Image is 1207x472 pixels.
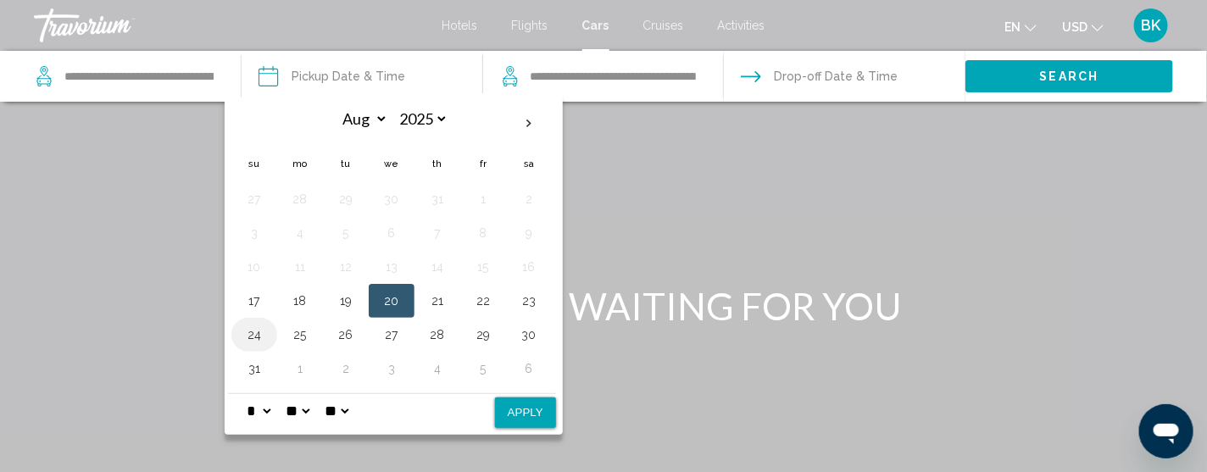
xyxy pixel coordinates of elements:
[286,289,314,313] button: Day 18
[424,187,451,211] button: Day 31
[241,187,268,211] button: Day 27
[332,357,359,380] button: Day 2
[424,221,451,245] button: Day 7
[470,289,497,313] button: Day 22
[470,255,497,279] button: Day 15
[378,323,405,347] button: Day 27
[470,357,497,380] button: Day 5
[582,19,609,32] a: Cars
[378,221,405,245] button: Day 6
[286,284,921,328] h1: THE WORLD IS WAITING FOR YOU
[1004,20,1021,34] span: en
[332,187,359,211] button: Day 29
[1142,17,1161,34] span: BK
[965,60,1173,92] button: Search
[470,323,497,347] button: Day 29
[512,19,548,32] a: Flights
[241,357,268,380] button: Day 31
[393,104,448,134] select: Select year
[286,221,314,245] button: Day 4
[741,51,898,102] button: Drop-off date
[1004,14,1037,39] button: Change language
[286,255,314,279] button: Day 11
[1062,14,1104,39] button: Change currency
[1040,70,1099,84] span: Search
[643,19,684,32] a: Cruises
[378,255,405,279] button: Day 13
[259,51,405,102] button: Pickup date
[424,289,451,313] button: Day 21
[378,357,405,380] button: Day 3
[34,8,426,42] a: Travorium
[241,255,268,279] button: Day 10
[332,221,359,245] button: Day 5
[495,397,556,428] button: Apply
[1139,404,1193,458] iframe: Button to launch messaging window
[286,357,314,380] button: Day 1
[424,255,451,279] button: Day 14
[321,394,352,428] select: Select AM/PM
[515,289,542,313] button: Day 23
[286,323,314,347] button: Day 25
[470,221,497,245] button: Day 8
[774,64,898,88] span: Drop-off Date & Time
[718,19,765,32] a: Activities
[515,187,542,211] button: Day 2
[378,289,405,313] button: Day 20
[442,19,478,32] a: Hotels
[241,323,268,347] button: Day 24
[1062,20,1087,34] span: USD
[286,187,314,211] button: Day 28
[515,357,542,380] button: Day 6
[506,104,552,143] button: Next month
[424,357,451,380] button: Day 4
[332,289,359,313] button: Day 19
[241,221,268,245] button: Day 3
[332,323,359,347] button: Day 26
[470,187,497,211] button: Day 1
[378,187,405,211] button: Day 30
[515,323,542,347] button: Day 30
[1129,8,1173,43] button: User Menu
[282,394,313,428] select: Select minute
[424,323,451,347] button: Day 28
[241,289,268,313] button: Day 17
[515,255,542,279] button: Day 16
[515,221,542,245] button: Day 9
[333,104,388,134] select: Select month
[332,255,359,279] button: Day 12
[243,394,274,428] select: Select hour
